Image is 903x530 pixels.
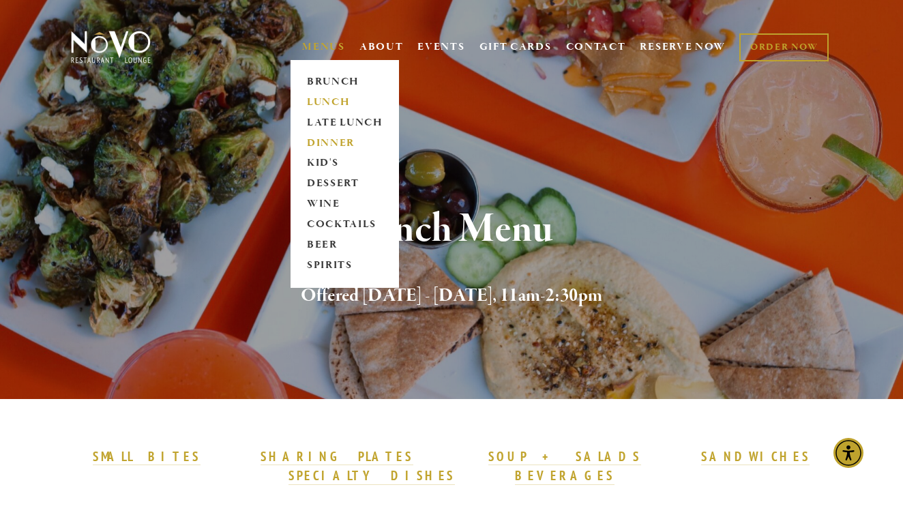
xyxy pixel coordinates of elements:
[302,153,387,174] a: KID'S
[302,133,387,153] a: DINNER
[566,34,626,60] a: CONTACT
[302,194,387,215] a: WINE
[93,448,200,465] strong: SMALL BITES
[91,282,812,310] h2: Offered [DATE] - [DATE], 11am-2:30pm
[288,467,455,485] a: SPECIALTY DISHES
[488,448,641,466] a: SOUP + SALADS
[302,174,387,194] a: DESSERT
[359,40,404,54] a: ABOUT
[302,40,345,54] a: MENUS
[479,34,552,60] a: GIFT CARDS
[302,235,387,256] a: BEER
[417,40,464,54] a: EVENTS
[93,448,200,466] a: SMALL BITES
[302,256,387,276] a: SPIRITS
[640,34,726,60] a: RESERVE NOW
[302,215,387,235] a: COCKTAILS
[302,92,387,113] a: LUNCH
[288,467,455,484] strong: SPECIALTY DISHES
[302,113,387,133] a: LATE LUNCH
[68,30,153,64] img: Novo Restaurant &amp; Lounge
[833,438,863,468] div: Accessibility Menu
[701,448,810,466] a: SANDWICHES
[261,448,413,466] a: SHARING PLATES
[91,207,812,252] h1: Lunch Menu
[261,448,413,465] strong: SHARING PLATES
[488,448,641,465] strong: SOUP + SALADS
[739,33,829,61] a: ORDER NOW
[302,72,387,92] a: BRUNCH
[515,467,615,484] strong: BEVERAGES
[515,467,615,485] a: BEVERAGES
[701,448,810,465] strong: SANDWICHES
